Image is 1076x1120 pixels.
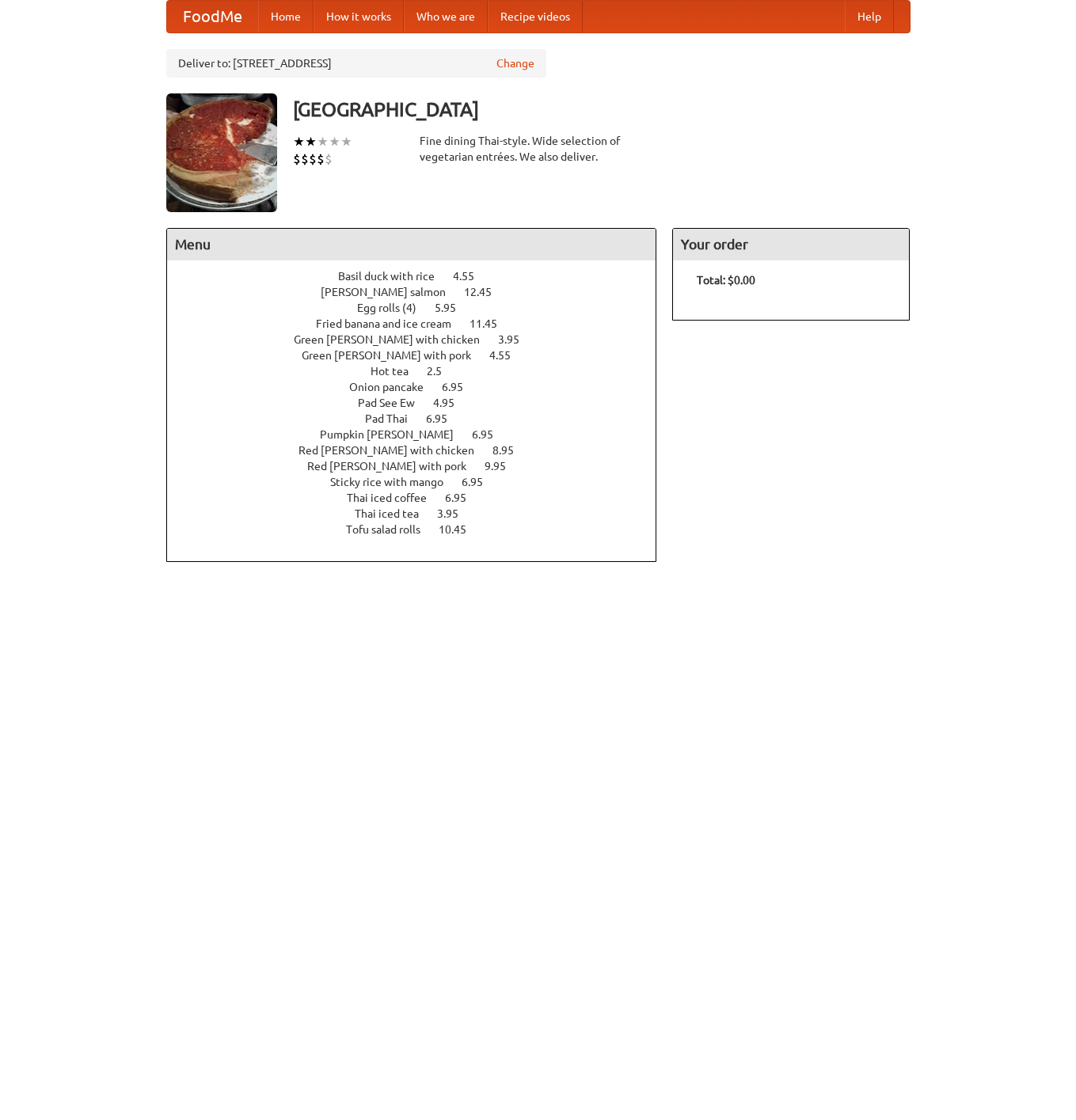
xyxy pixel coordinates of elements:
[338,270,451,283] span: Basil duck with rice
[166,93,277,212] img: angular.jpg
[435,302,472,314] span: 5.95
[357,302,485,314] a: Egg rolls (4) 5.95
[371,365,424,378] span: Hot tea
[307,460,482,473] span: Red [PERSON_NAME] with pork
[442,381,479,393] span: 6.95
[426,412,463,425] span: 6.95
[492,444,530,457] span: 8.95
[485,460,522,473] span: 9.95
[355,507,488,520] a: Thai iced tea 3.95
[365,412,477,425] a: Pad Thai 6.95
[320,428,470,441] span: Pumpkin [PERSON_NAME]
[293,150,301,168] li: $
[302,349,540,362] a: Green [PERSON_NAME] with pork 4.55
[498,333,535,346] span: 3.95
[697,274,755,287] b: Total: $0.00
[464,286,508,298] span: 12.45
[317,150,325,168] li: $
[316,317,527,330] a: Fried banana and ice cream 11.45
[371,365,471,378] a: Hot tea 2.5
[330,476,512,488] a: Sticky rice with mango 6.95
[330,476,459,488] span: Sticky rice with mango
[301,150,309,168] li: $
[433,397,470,409] span: 4.95
[325,150,333,168] li: $
[307,460,535,473] a: Red [PERSON_NAME] with pork 9.95
[439,523,482,536] span: 10.45
[404,1,488,32] a: Who we are
[496,55,534,71] a: Change
[167,1,258,32] a: FoodMe
[437,507,474,520] span: 3.95
[346,523,436,536] span: Tofu salad rolls
[489,349,527,362] span: 4.55
[309,150,317,168] li: $
[338,270,504,283] a: Basil duck with rice 4.55
[358,397,431,409] span: Pad See Ew
[316,317,467,330] span: Fried banana and ice cream
[427,365,458,378] span: 2.5
[445,492,482,504] span: 6.95
[365,412,424,425] span: Pad Thai
[845,1,894,32] a: Help
[347,492,496,504] a: Thai iced coffee 6.95
[314,1,404,32] a: How it works
[166,49,546,78] div: Deliver to: [STREET_ADDRESS]
[321,286,462,298] span: [PERSON_NAME] salmon
[358,397,484,409] a: Pad See Ew 4.95
[317,133,329,150] li: ★
[420,133,657,165] div: Fine dining Thai-style. Wide selection of vegetarian entrées. We also deliver.
[453,270,490,283] span: 4.55
[320,428,523,441] a: Pumpkin [PERSON_NAME] 6.95
[462,476,499,488] span: 6.95
[293,133,305,150] li: ★
[298,444,490,457] span: Red [PERSON_NAME] with chicken
[293,93,911,125] h3: [GEOGRAPHIC_DATA]
[355,507,435,520] span: Thai iced tea
[305,133,317,150] li: ★
[329,133,340,150] li: ★
[167,229,656,260] h4: Menu
[321,286,521,298] a: [PERSON_NAME] salmon 12.45
[294,333,496,346] span: Green [PERSON_NAME] with chicken
[302,349,487,362] span: Green [PERSON_NAME] with pork
[472,428,509,441] span: 6.95
[349,381,439,393] span: Onion pancake
[470,317,513,330] span: 11.45
[346,523,496,536] a: Tofu salad rolls 10.45
[258,1,314,32] a: Home
[673,229,909,260] h4: Your order
[294,333,549,346] a: Green [PERSON_NAME] with chicken 3.95
[488,1,583,32] a: Recipe videos
[347,492,443,504] span: Thai iced coffee
[340,133,352,150] li: ★
[349,381,492,393] a: Onion pancake 6.95
[298,444,543,457] a: Red [PERSON_NAME] with chicken 8.95
[357,302,432,314] span: Egg rolls (4)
